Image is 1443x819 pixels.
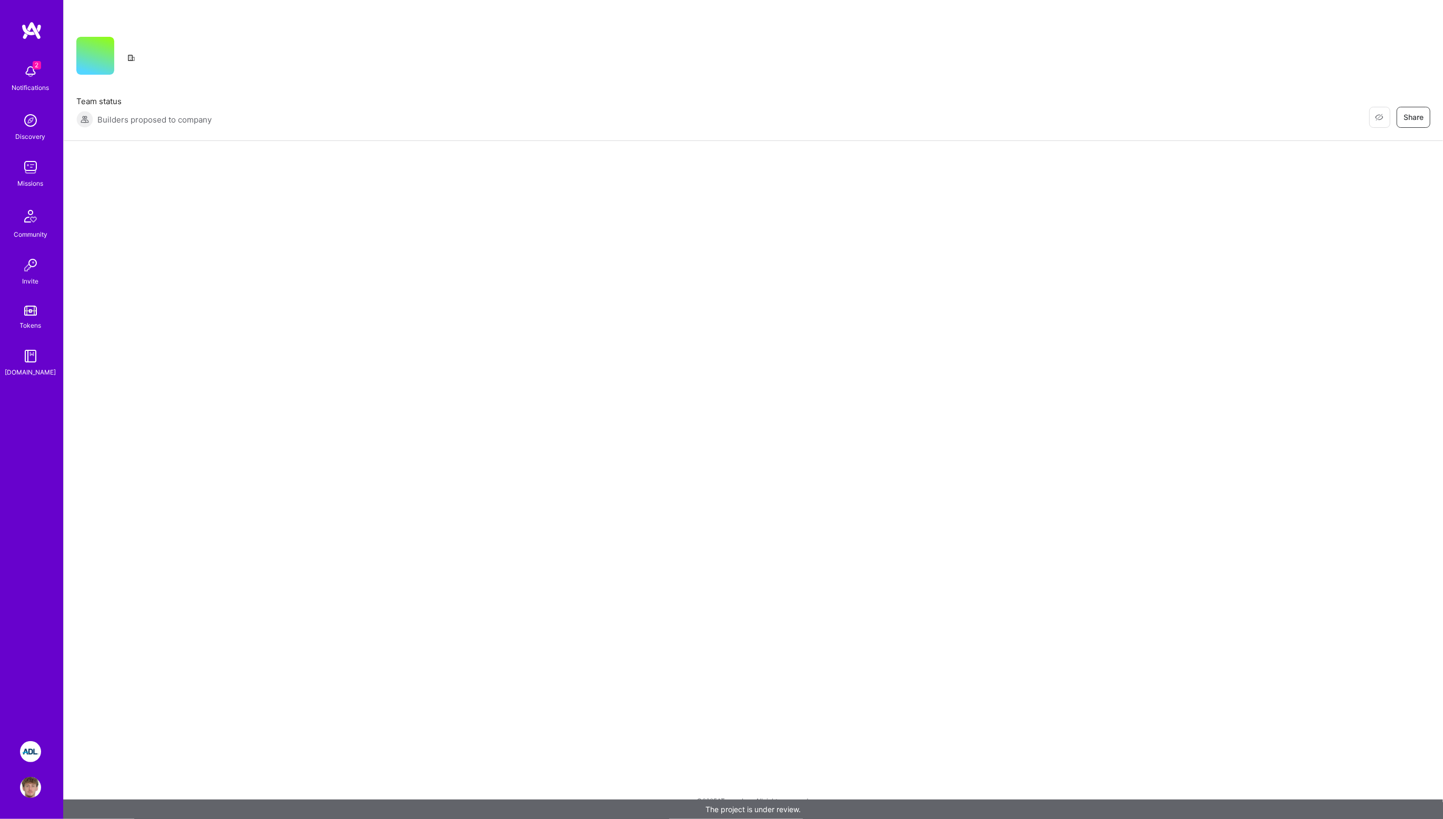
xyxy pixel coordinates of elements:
div: Community [14,229,47,240]
div: The project is under review. [63,800,1443,819]
div: Invite [23,276,39,287]
img: Builders proposed to company [76,111,93,128]
img: logo [21,21,42,40]
span: Team status [76,96,212,107]
img: tokens [24,306,37,316]
img: discovery [20,110,41,131]
img: guide book [20,346,41,367]
a: ADL: Technology Modernization Sprint 1 [17,741,44,762]
div: [DOMAIN_NAME] [5,367,56,378]
div: Missions [18,178,44,189]
img: Invite [20,255,41,276]
img: bell [20,61,41,82]
div: Notifications [12,82,49,93]
div: Discovery [16,131,46,142]
i: icon EyeClosed [1375,113,1384,122]
i: icon CompanyGray [127,54,135,62]
img: teamwork [20,157,41,178]
img: User Avatar [20,777,41,798]
span: Share [1404,112,1424,123]
img: ADL: Technology Modernization Sprint 1 [20,741,41,762]
span: Builders proposed to company [97,114,212,125]
a: User Avatar [17,777,44,798]
button: Share [1397,107,1430,128]
img: Community [18,204,43,229]
div: Tokens [20,320,42,331]
span: 2 [33,61,41,69]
